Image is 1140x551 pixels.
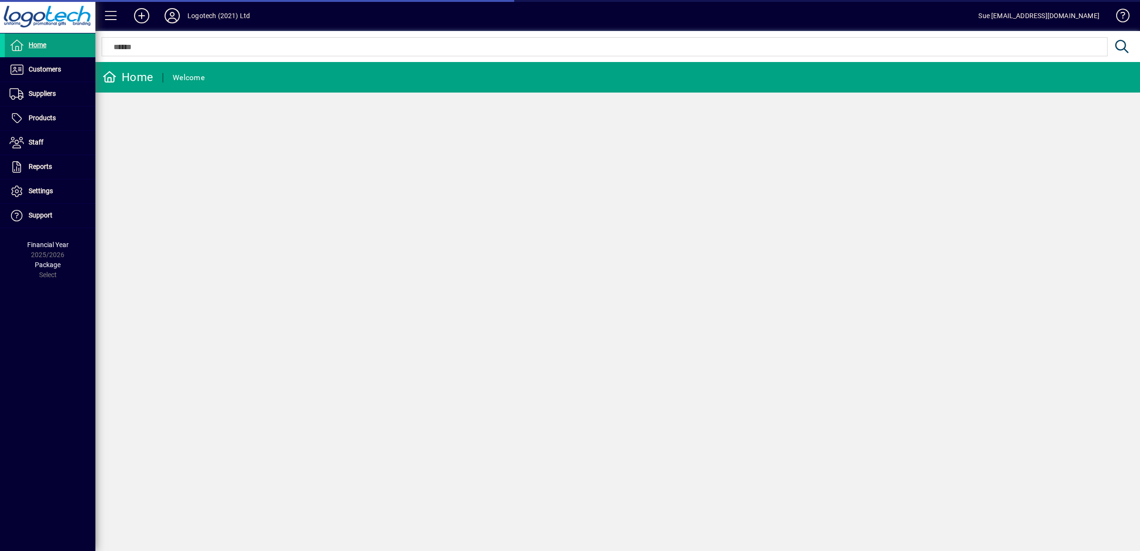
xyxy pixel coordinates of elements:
button: Add [126,7,157,24]
span: Suppliers [29,90,56,97]
span: Reports [29,163,52,170]
a: Staff [5,131,95,155]
div: Home [103,70,153,85]
a: Settings [5,179,95,203]
div: Welcome [173,70,205,85]
button: Profile [157,7,187,24]
div: Logotech (2021) Ltd [187,8,250,23]
a: Customers [5,58,95,82]
span: Staff [29,138,43,146]
a: Reports [5,155,95,179]
a: Products [5,106,95,130]
span: Settings [29,187,53,195]
span: Financial Year [27,241,69,249]
a: Knowledge Base [1109,2,1128,33]
a: Support [5,204,95,228]
div: Sue [EMAIL_ADDRESS][DOMAIN_NAME] [978,8,1099,23]
span: Support [29,211,52,219]
span: Package [35,261,61,269]
a: Suppliers [5,82,95,106]
span: Products [29,114,56,122]
span: Home [29,41,46,49]
span: Customers [29,65,61,73]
